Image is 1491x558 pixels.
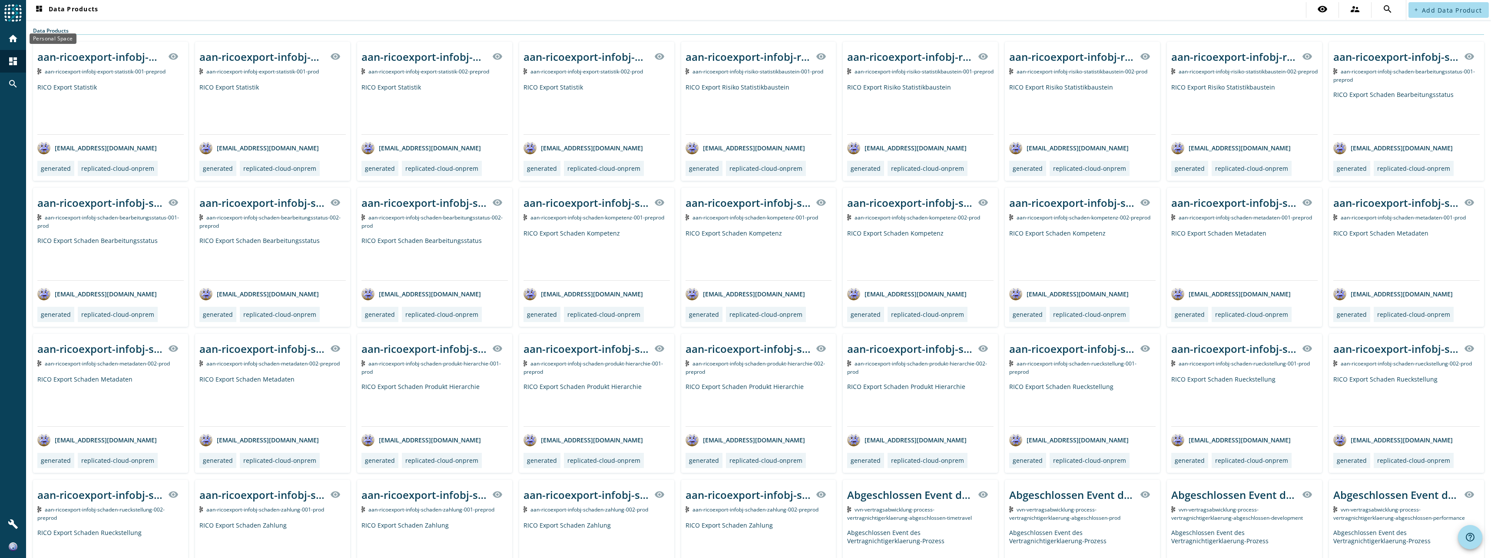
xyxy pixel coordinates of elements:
[1408,2,1489,18] button: Add Data Product
[1171,360,1175,366] img: Kafka Topic: aan-ricoexport-infobj-schaden-rueckstellung-001-prod
[1009,141,1022,154] img: avatar
[81,164,154,173] div: replicated-cloud-onprem
[686,50,811,64] div: aan-ricoexport-infobj-risiko-statistikbaustein-001-_stage_
[847,360,851,366] img: Kafka Topic: aan-ricoexport-infobj-schaden-produkt-hierarchie-002-prod
[37,506,41,512] img: Kafka Topic: aan-ricoexport-infobj-schaden-rueckstellung-002-preprod
[524,214,527,220] img: Kafka Topic: aan-ricoexport-infobj-schaden-kompetenz-001-preprod
[45,68,166,75] span: Kafka Topic: aan-ricoexport-infobj-export-statistik-001-preprod
[1333,287,1346,300] img: avatar
[199,360,203,366] img: Kafka Topic: aan-ricoexport-infobj-schaden-metadaten-002-preprod
[1333,506,1465,521] span: Kafka Topic: vvn-vertragsabwicklung-process-vertragnichtigerklaerung-abgeschlossen-performance
[530,214,664,221] span: Kafka Topic: aan-ricoexport-infobj-schaden-kompetenz-001-preprod
[1171,50,1297,64] div: aan-ricoexport-infobj-risiko-statistikbaustein-002-_stage_
[361,506,365,512] img: Kafka Topic: aan-ricoexport-infobj-schaden-zahlung-001-preprod
[1341,360,1472,367] span: Kafka Topic: aan-ricoexport-infobj-schaden-rueckstellung-002-prod
[524,141,537,154] img: avatar
[405,164,478,173] div: replicated-cloud-onprem
[530,68,643,75] span: Kafka Topic: aan-ricoexport-infobj-export-statistik-002-prod
[654,197,665,208] mat-icon: visibility
[1171,141,1184,154] img: avatar
[524,50,649,64] div: aan-ricoexport-infobj-export-statistik-002-_stage_
[847,488,973,502] div: Abgeschlossen Event des Vertragnichtigerklaerung-Prozess
[41,164,71,173] div: generated
[365,310,395,319] div: generated
[199,236,346,280] div: RICO Export Schaden Bearbeitungsstatus
[199,214,341,229] span: Kafka Topic: aan-ricoexport-infobj-schaden-bearbeitungsstatus-002-preprod
[361,433,481,446] div: [EMAIL_ADDRESS][DOMAIN_NAME]
[8,56,18,66] mat-icon: dashboard
[1302,343,1312,354] mat-icon: visibility
[34,5,44,15] mat-icon: dashboard
[847,141,967,154] div: [EMAIL_ADDRESS][DOMAIN_NAME]
[729,456,802,465] div: replicated-cloud-onprem
[847,196,973,210] div: aan-ricoexport-infobj-schaden-kompetenz-002-_stage_
[978,343,988,354] mat-icon: visibility
[686,287,805,300] div: [EMAIL_ADDRESS][DOMAIN_NAME]
[1333,141,1453,154] div: [EMAIL_ADDRESS][DOMAIN_NAME]
[686,229,832,280] div: RICO Export Schaden Kompetenz
[1464,343,1474,354] mat-icon: visibility
[524,433,537,446] img: avatar
[199,375,346,426] div: RICO Export Schaden Metadaten
[686,360,689,366] img: Kafka Topic: aan-ricoexport-infobj-schaden-produkt-hierarchie-002-preprod
[1179,360,1310,367] span: Kafka Topic: aan-ricoexport-infobj-schaden-rueckstellung-001-prod
[891,164,964,173] div: replicated-cloud-onprem
[654,489,665,500] mat-icon: visibility
[1009,287,1022,300] img: avatar
[524,83,670,134] div: RICO Export Statistik
[8,79,18,89] mat-icon: search
[199,214,203,220] img: Kafka Topic: aan-ricoexport-infobj-schaden-bearbeitungsstatus-002-preprod
[686,433,805,446] div: [EMAIL_ADDRESS][DOMAIN_NAME]
[37,50,163,64] div: aan-ricoexport-infobj-export-statistik-001-_stage_
[851,456,881,465] div: generated
[686,382,832,426] div: RICO Export Schaden Produkt Hierarchie
[330,343,341,354] mat-icon: visibility
[199,287,212,300] img: avatar
[1422,6,1482,14] span: Add Data Product
[851,310,881,319] div: generated
[1009,506,1013,512] img: Kafka Topic: vvn-vertragsabwicklung-process-vertragnichtigerklaerung-abgeschlossen-prod
[1013,456,1043,465] div: generated
[692,506,818,513] span: Kafka Topic: aan-ricoexport-infobj-schaden-zahlung-002-preprod
[1171,375,1318,426] div: RICO Export Schaden Rueckstellung
[1377,456,1450,465] div: replicated-cloud-onprem
[1341,214,1466,221] span: Kafka Topic: aan-ricoexport-infobj-schaden-metadaten-001-prod
[816,343,826,354] mat-icon: visibility
[567,164,640,173] div: replicated-cloud-onprem
[978,489,988,500] mat-icon: visibility
[1009,287,1129,300] div: [EMAIL_ADDRESS][DOMAIN_NAME]
[686,141,699,154] img: avatar
[847,506,851,512] img: Kafka Topic: vvn-vertragsabwicklung-process-vertragnichtigerklaerung-abgeschlossen-timetravel
[891,456,964,465] div: replicated-cloud-onprem
[492,197,503,208] mat-icon: visibility
[1009,360,1136,375] span: Kafka Topic: aan-ricoexport-infobj-schaden-rueckstellung-001-preprod
[567,456,640,465] div: replicated-cloud-onprem
[816,489,826,500] mat-icon: visibility
[361,141,374,154] img: avatar
[1414,7,1418,12] mat-icon: add
[361,360,501,375] span: Kafka Topic: aan-ricoexport-infobj-schaden-produkt-hierarchie-001-prod
[1175,456,1205,465] div: generated
[1171,229,1318,280] div: RICO Export Schaden Metadaten
[34,5,98,15] span: Data Products
[1333,196,1459,210] div: aan-ricoexport-infobj-schaden-metadaten-001-_stage_
[1350,4,1360,14] mat-icon: supervisor_account
[1009,141,1129,154] div: [EMAIL_ADDRESS][DOMAIN_NAME]
[203,310,233,319] div: generated
[1171,433,1184,446] img: avatar
[1333,488,1459,502] div: Abgeschlossen Event des Vertragnichtigerklaerung-Prozess
[37,506,165,521] span: Kafka Topic: aan-ricoexport-infobj-schaden-rueckstellung-002-preprod
[30,33,76,44] div: Personal Space
[1009,196,1135,210] div: aan-ricoexport-infobj-schaden-kompetenz-002-_stage_
[199,141,212,154] img: avatar
[361,287,481,300] div: [EMAIL_ADDRESS][DOMAIN_NAME]
[37,214,179,229] span: Kafka Topic: aan-ricoexport-infobj-schaden-bearbeitungsstatus-001-prod
[689,164,719,173] div: generated
[847,214,851,220] img: Kafka Topic: aan-ricoexport-infobj-schaden-kompetenz-002-prod
[1171,433,1291,446] div: [EMAIL_ADDRESS][DOMAIN_NAME]
[1140,343,1150,354] mat-icon: visibility
[692,214,818,221] span: Kafka Topic: aan-ricoexport-infobj-schaden-kompetenz-001-prod
[199,287,319,300] div: [EMAIL_ADDRESS][DOMAIN_NAME]
[978,197,988,208] mat-icon: visibility
[199,141,319,154] div: [EMAIL_ADDRESS][DOMAIN_NAME]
